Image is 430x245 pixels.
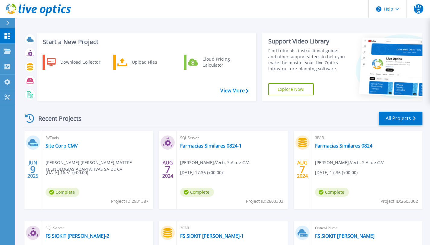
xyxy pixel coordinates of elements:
div: AUG 2024 [297,158,308,180]
span: 9 [30,167,36,172]
a: Cloud Pricing Calculator [184,55,246,70]
a: Farmacias Similares 0824-1 [180,143,242,149]
span: SQL Server [180,135,284,141]
div: Upload Files [129,56,174,68]
span: Optical Prime [315,225,419,231]
a: Explore Now! [268,83,314,95]
span: Complete [180,188,214,197]
span: [DATE] 17:36 (+00:00) [180,169,223,176]
span: [PERSON_NAME] , Vecti, S.A. de C.V. [315,159,385,166]
a: Upload Files [113,55,175,70]
div: Support Video Library [268,37,348,45]
a: View More [220,88,248,94]
div: Recent Projects [23,111,90,126]
div: Download Collector [57,56,103,68]
a: Farmacias Similares 0824 [315,143,372,149]
a: FS SIOKIT [PERSON_NAME]-1 [180,233,244,239]
span: 3PAR [180,225,284,231]
span: [DATE] 16:51 (+00:00) [46,169,88,176]
h3: Start a New Project [43,39,248,45]
span: [PERSON_NAME] , Vecti, S.A. de C.V. [180,159,250,166]
span: [DATE] 17:36 (+00:00) [315,169,358,176]
a: Download Collector [43,55,104,70]
div: Cloud Pricing Calculator [199,56,244,68]
span: Project ID: 2603302 [381,198,418,205]
div: AUG 2024 [162,158,174,180]
span: Project ID: 2603303 [246,198,283,205]
a: FS SIOKIT [PERSON_NAME]-2 [46,233,109,239]
span: 7 [300,167,305,172]
a: Site Corp CMV [46,143,78,149]
span: Project ID: 2931387 [111,198,148,205]
span: [PERSON_NAME] [PERSON_NAME] , MATTPE TECNOLOGIAS ADAPTATIVAS SA DE CV [46,159,153,173]
a: FS SIOKIT [PERSON_NAME] [315,233,374,239]
span: Complete [315,188,349,197]
span: RVTools [46,135,149,141]
div: JUN 2025 [27,158,39,180]
span: CGG [414,4,423,14]
span: 7 [165,167,170,172]
span: Complete [46,188,79,197]
a: All Projects [379,112,422,125]
div: Find tutorials, instructional guides and other support videos to help you make the most of your L... [268,48,348,72]
span: 3PAR [315,135,419,141]
span: SQL Server [46,225,149,231]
